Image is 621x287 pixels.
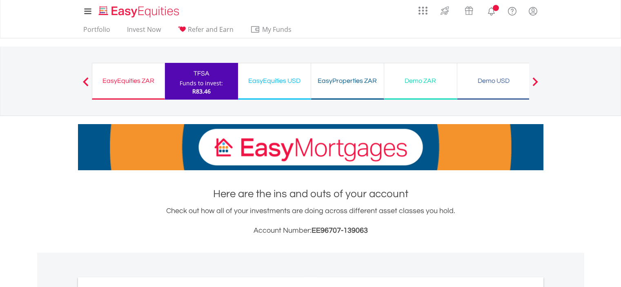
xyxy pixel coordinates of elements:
button: Previous [78,81,94,89]
div: Demo USD [462,75,525,87]
span: My Funds [250,24,304,35]
span: EE96707-139063 [312,227,368,234]
a: Refer and Earn [174,25,237,38]
div: Demo ZAR [389,75,452,87]
img: EasyEquities_Logo.png [97,5,183,18]
a: My Profile [523,2,543,20]
div: Funds to invest: [180,79,223,87]
a: FAQ's and Support [502,2,523,18]
div: EasyProperties ZAR [316,75,379,87]
a: Portfolio [80,25,114,38]
h1: Here are the ins and outs of your account [78,187,543,201]
img: thrive-v2.svg [438,4,452,17]
a: Home page [96,2,183,18]
div: EasyEquities USD [243,75,306,87]
a: Vouchers [457,2,481,17]
button: Next [527,81,543,89]
h3: Account Number: [78,225,543,236]
span: R83.46 [192,87,211,95]
span: Refer and Earn [188,25,234,34]
div: TFSA [170,68,233,79]
img: grid-menu-icon.svg [418,6,427,15]
div: EasyEquities ZAR [97,75,160,87]
div: Check out how all of your investments are doing across different asset classes you hold. [78,205,543,236]
img: EasyMortage Promotion Banner [78,124,543,170]
img: vouchers-v2.svg [462,4,476,17]
a: Invest Now [124,25,164,38]
a: Notifications [481,2,502,18]
a: AppsGrid [413,2,433,15]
